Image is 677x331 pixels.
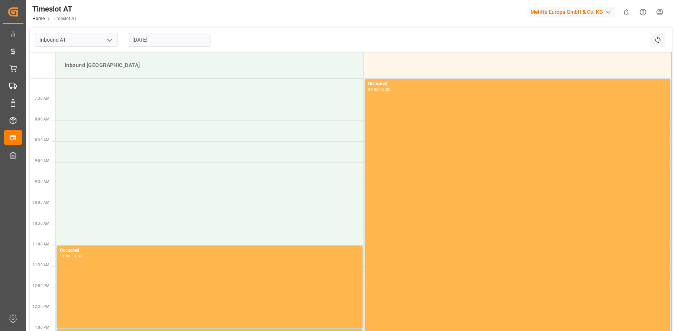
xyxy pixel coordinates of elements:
a: Home [32,16,45,21]
input: DD-MM-YYYY [128,33,210,47]
span: 8:30 AM [35,138,49,142]
span: 9:30 AM [35,180,49,184]
div: Occupied [60,247,360,254]
span: 10:30 AM [32,221,49,225]
span: 12:30 PM [32,305,49,309]
span: 11:30 AM [32,263,49,267]
div: Timeslot AT [32,3,77,15]
div: Melitta Europa GmbH & Co. KG [528,7,615,17]
span: 12:00 PM [32,284,49,288]
span: 7:30 AM [35,96,49,100]
button: show 0 new notifications [618,4,635,20]
span: 10:00 AM [32,200,49,205]
span: 1:00 PM [35,325,49,330]
div: Inbound [GEOGRAPHIC_DATA] [62,58,358,72]
div: - [71,254,72,258]
span: 9:00 AM [35,159,49,163]
span: 8:00 AM [35,117,49,121]
input: Type to search/select [35,33,117,47]
div: 11:00 [60,254,71,258]
div: 07:00 [368,88,379,91]
div: - [379,88,380,91]
button: Help Center [635,4,651,20]
button: open menu [104,34,115,46]
div: 15:30 [380,88,391,91]
div: 13:00 [72,254,83,258]
span: 11:00 AM [32,242,49,246]
button: Melitta Europa GmbH & Co. KG [528,5,618,19]
div: Occupied [368,80,667,88]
